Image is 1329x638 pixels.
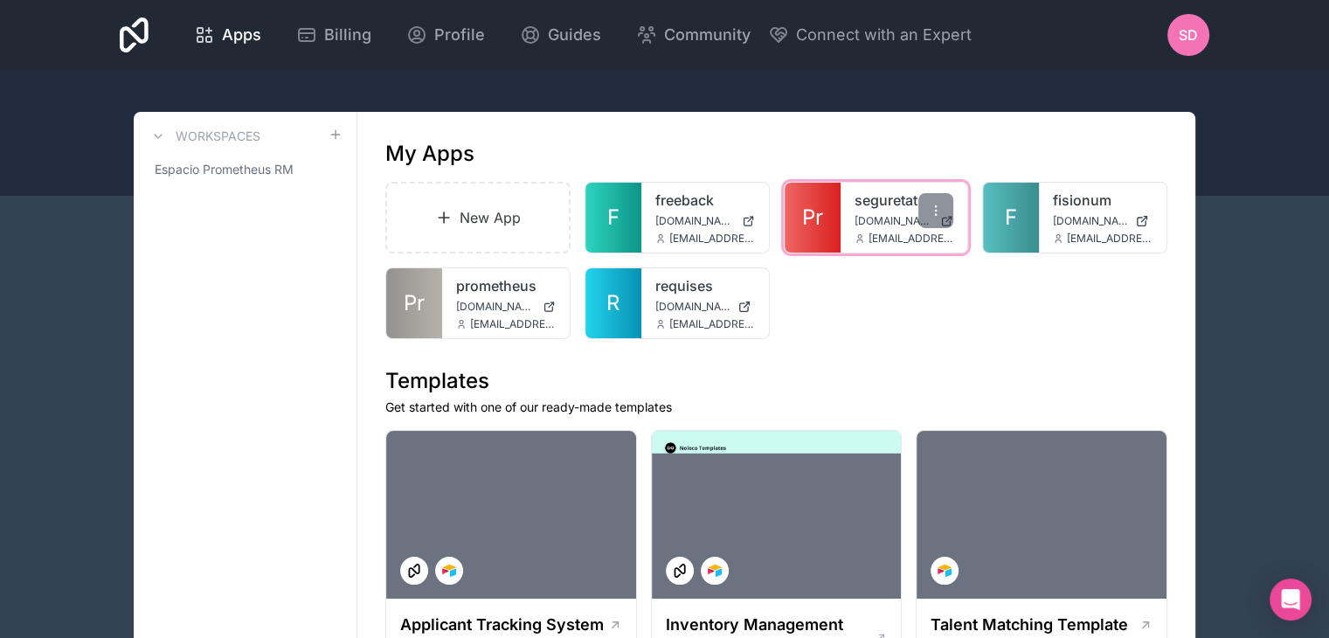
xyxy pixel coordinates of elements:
[1179,24,1198,45] span: SD
[385,399,1167,416] p: Get started with one of our ready-made templates
[855,214,934,228] span: [DOMAIN_NAME]
[324,23,371,47] span: Billing
[669,232,755,246] span: [EMAIL_ADDRESS][DOMAIN_NAME]
[931,613,1128,637] h1: Talent Matching Template
[282,16,385,54] a: Billing
[148,154,343,185] a: Espacio Prometheus RM
[180,16,275,54] a: Apps
[655,214,755,228] a: [DOMAIN_NAME]
[456,275,556,296] a: prometheus
[385,182,571,253] a: New App
[548,23,601,47] span: Guides
[708,564,722,578] img: Airtable Logo
[606,289,620,317] span: R
[456,300,556,314] a: [DOMAIN_NAME]
[796,23,972,47] span: Connect with an Expert
[1005,204,1017,232] span: F
[392,16,499,54] a: Profile
[176,128,260,145] h3: Workspaces
[385,367,1167,395] h1: Templates
[434,23,485,47] span: Profile
[655,190,755,211] a: freeback
[155,161,294,178] span: Espacio Prometheus RM
[1053,214,1128,228] span: [DOMAIN_NAME]
[655,214,735,228] span: [DOMAIN_NAME]
[869,232,954,246] span: [EMAIL_ADDRESS][DOMAIN_NAME]
[585,268,641,338] a: R
[404,289,425,317] span: Pr
[385,140,474,168] h1: My Apps
[669,317,755,331] span: [EMAIL_ADDRESS][DOMAIN_NAME]
[655,300,730,314] span: [DOMAIN_NAME]
[664,23,751,47] span: Community
[785,183,841,253] a: Pr
[1053,214,1152,228] a: [DOMAIN_NAME]
[622,16,765,54] a: Community
[768,23,972,47] button: Connect with an Expert
[983,183,1039,253] a: F
[585,183,641,253] a: F
[470,317,556,331] span: [EMAIL_ADDRESS][DOMAIN_NAME]
[855,190,954,211] a: seguretat
[506,16,615,54] a: Guides
[400,613,604,637] h1: Applicant Tracking System
[442,564,456,578] img: Airtable Logo
[148,126,260,147] a: Workspaces
[802,204,823,232] span: Pr
[222,23,261,47] span: Apps
[1067,232,1152,246] span: [EMAIL_ADDRESS][DOMAIN_NAME]
[456,300,536,314] span: [DOMAIN_NAME]
[607,204,620,232] span: F
[655,275,755,296] a: requises
[855,214,954,228] a: [DOMAIN_NAME]
[386,268,442,338] a: Pr
[1053,190,1152,211] a: fisionum
[655,300,755,314] a: [DOMAIN_NAME]
[938,564,952,578] img: Airtable Logo
[1270,579,1312,621] div: Open Intercom Messenger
